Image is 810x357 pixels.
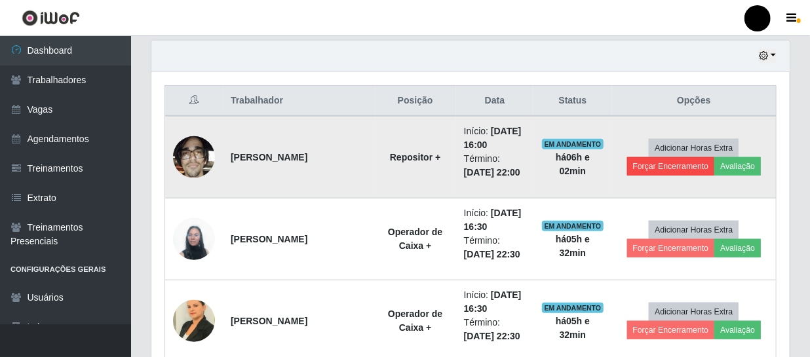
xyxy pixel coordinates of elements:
[464,331,520,341] time: [DATE] 22:30
[627,157,715,176] button: Forçar Encerramento
[464,206,526,234] li: Início:
[390,152,440,162] strong: Repositor +
[464,290,522,314] time: [DATE] 16:30
[464,152,526,179] li: Término:
[714,157,761,176] button: Avaliação
[627,239,715,257] button: Forçar Encerramento
[173,293,215,348] img: 1730387044768.jpeg
[464,234,526,261] li: Término:
[542,139,604,149] span: EM ANDAMENTO
[649,221,739,239] button: Adicionar Horas Extra
[556,234,590,258] strong: há 05 h e 32 min
[223,86,375,117] th: Trabalhador
[388,309,442,333] strong: Operador de Caixa +
[464,208,522,232] time: [DATE] 16:30
[22,10,80,26] img: CoreUI Logo
[556,152,590,176] strong: há 06 h e 02 min
[464,288,526,316] li: Início:
[542,303,604,313] span: EM ANDAMENTO
[714,239,761,257] button: Avaliação
[714,321,761,339] button: Avaliação
[464,249,520,259] time: [DATE] 22:30
[464,316,526,343] li: Término:
[456,86,533,117] th: Data
[388,227,442,251] strong: Operador de Caixa +
[556,316,590,340] strong: há 05 h e 32 min
[231,316,307,326] strong: [PERSON_NAME]
[542,221,604,231] span: EM ANDAMENTO
[464,124,526,152] li: Início:
[649,139,739,157] button: Adicionar Horas Extra
[375,86,456,117] th: Posição
[612,86,777,117] th: Opções
[464,126,522,150] time: [DATE] 16:00
[464,167,520,178] time: [DATE] 22:00
[173,211,215,267] img: 1712327669024.jpeg
[231,234,307,244] strong: [PERSON_NAME]
[649,303,739,321] button: Adicionar Horas Extra
[533,86,612,117] th: Status
[231,152,307,162] strong: [PERSON_NAME]
[173,129,215,185] img: 1748926864127.jpeg
[627,321,715,339] button: Forçar Encerramento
